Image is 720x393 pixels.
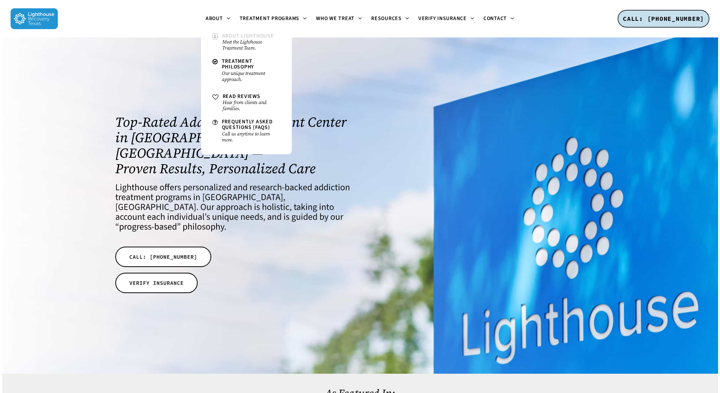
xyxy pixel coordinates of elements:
[129,253,197,261] span: CALL: [PHONE_NUMBER]
[222,39,280,51] small: Meet the Lighthouse Treatment Team.
[240,15,300,22] span: Treatment Programs
[618,10,709,28] a: CALL: [PHONE_NUMBER]
[119,220,177,233] a: progress-based
[371,15,402,22] span: Resources
[115,273,198,293] a: VERIFY INSURANCE
[311,16,367,22] a: Who We Treat
[222,57,254,71] span: Treatment Philosophy
[479,16,519,22] a: Contact
[209,90,284,115] a: Read ReviewsHear from clients and families.
[367,16,414,22] a: Resources
[418,15,467,22] span: Verify Insurance
[115,247,211,267] a: CALL: [PHONE_NUMBER]
[414,16,479,22] a: Verify Insurance
[316,15,355,22] span: Who We Treat
[222,131,280,143] small: Call us anytime to learn more.
[223,93,260,100] span: Read Reviews
[115,114,350,176] h1: Top-Rated Addiction Treatment Center in [GEOGRAPHIC_DATA], [GEOGRAPHIC_DATA] — Proven Results, Pe...
[222,32,274,40] span: About Lighthouse
[223,99,280,112] small: Hear from clients and families.
[201,16,235,22] a: About
[209,115,284,147] a: Frequently Asked Questions (FAQs)Call us anytime to learn more.
[235,16,312,22] a: Treatment Programs
[115,183,350,232] h4: Lighthouse offers personalized and research-backed addiction treatment programs in [GEOGRAPHIC_DA...
[129,279,184,287] span: VERIFY INSURANCE
[222,118,273,131] span: Frequently Asked Questions (FAQs)
[206,15,223,22] span: About
[222,70,280,82] small: Our unique treatment approach.
[11,8,58,29] img: Lighthouse Recovery Texas
[209,55,284,86] a: Treatment PhilosophyOur unique treatment approach.
[483,15,507,22] span: Contact
[623,15,704,22] span: CALL: [PHONE_NUMBER]
[209,30,284,55] a: About LighthouseMeet the Lighthouse Treatment Team.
